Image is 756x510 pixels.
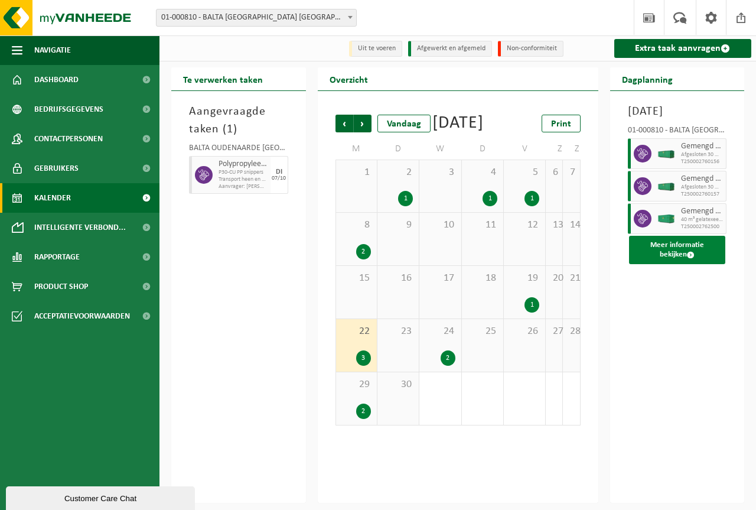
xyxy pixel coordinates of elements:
[342,378,371,391] span: 29
[432,115,484,132] div: [DATE]
[356,404,371,419] div: 2
[377,115,431,132] div: Vandaag
[510,325,539,338] span: 26
[34,242,80,272] span: Rapportage
[425,166,455,179] span: 3
[546,138,563,160] td: Z
[157,9,356,26] span: 01-000810 - BALTA OUDENAARDE NV - OUDENAARDE
[34,124,103,154] span: Contactpersonen
[569,325,573,338] span: 28
[552,325,556,338] span: 27
[681,191,724,198] span: T250002760157
[219,183,268,190] span: Aanvrager: [PERSON_NAME]
[468,219,497,232] span: 11
[383,166,413,179] span: 2
[227,124,233,135] span: 1
[272,176,286,181] div: 07/10
[219,160,268,169] span: Polypropyleen (PP) textiel, naaldvilt (vellen / linten)
[408,41,492,57] li: Afgewerkt en afgemeld
[628,103,727,121] h3: [DATE]
[681,151,724,158] span: Afgesloten 30 m³ tapijtrollen
[483,191,497,206] div: 1
[552,272,556,285] span: 20
[34,65,79,95] span: Dashboard
[468,272,497,285] span: 18
[34,272,88,301] span: Product Shop
[657,182,675,191] img: HK-XA-30-GN-00
[551,119,571,129] span: Print
[425,272,455,285] span: 17
[34,95,103,124] span: Bedrijfsgegevens
[219,176,268,183] span: Transport heen en terug op aanvraag
[441,350,455,366] div: 2
[419,138,461,160] td: W
[468,166,497,179] span: 4
[468,325,497,338] span: 25
[377,138,419,160] td: D
[34,35,71,65] span: Navigatie
[657,215,675,223] img: HK-XC-40-GN-00
[356,350,371,366] div: 3
[563,138,580,160] td: Z
[681,216,724,223] span: 40 m³ gelatexeerd tapijtafval aan latexlijn 3
[349,41,402,57] li: Uit te voeren
[342,325,371,338] span: 22
[356,244,371,259] div: 2
[171,67,275,90] h2: Te verwerken taken
[552,166,556,179] span: 6
[383,272,413,285] span: 16
[657,150,675,158] img: HK-XA-30-GN-00
[276,168,282,176] div: DI
[681,184,724,191] span: Afgesloten 30 m³ tapijtrollen
[552,219,556,232] span: 13
[542,115,581,132] a: Print
[681,174,724,184] span: Gemengd textiel, tuft (rol)
[34,154,79,183] span: Gebruikers
[189,144,288,156] div: BALTA OUDENAARDE [GEOGRAPHIC_DATA]
[383,325,413,338] span: 23
[504,138,546,160] td: V
[398,191,413,206] div: 1
[681,223,724,230] span: T250002762500
[156,9,357,27] span: 01-000810 - BALTA OUDENAARDE NV - OUDENAARDE
[354,115,372,132] span: Volgende
[510,166,539,179] span: 5
[569,272,573,285] span: 21
[681,158,724,165] span: T250002760156
[425,325,455,338] span: 24
[462,138,504,160] td: D
[383,219,413,232] span: 9
[342,272,371,285] span: 15
[510,219,539,232] span: 12
[524,191,539,206] div: 1
[34,301,130,331] span: Acceptatievoorwaarden
[524,297,539,313] div: 1
[681,207,724,216] span: Gemengd textiel, tuft (rol)
[610,67,685,90] h2: Dagplanning
[498,41,563,57] li: Non-conformiteit
[569,166,573,179] span: 7
[510,272,539,285] span: 19
[425,219,455,232] span: 10
[628,126,727,138] div: 01-000810 - BALTA [GEOGRAPHIC_DATA] [GEOGRAPHIC_DATA] - [GEOGRAPHIC_DATA]
[342,166,371,179] span: 1
[383,378,413,391] span: 30
[342,219,371,232] span: 8
[6,484,197,510] iframe: chat widget
[614,39,752,58] a: Extra taak aanvragen
[569,219,573,232] span: 14
[318,67,380,90] h2: Overzicht
[219,169,268,176] span: P30-CU PP snippers
[629,236,726,264] button: Meer informatie bekijken
[34,213,126,242] span: Intelligente verbond...
[335,115,353,132] span: Vorige
[189,103,288,138] h3: Aangevraagde taken ( )
[335,138,377,160] td: M
[34,183,71,213] span: Kalender
[681,142,724,151] span: Gemengd textiel, tuft (rol)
